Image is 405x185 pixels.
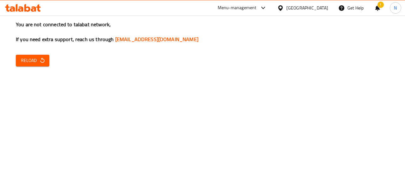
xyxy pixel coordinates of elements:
button: Reload [16,55,49,66]
h3: You are not connected to talabat network, If you need extra support, reach us through [16,21,389,43]
span: N [394,4,397,11]
div: [GEOGRAPHIC_DATA] [286,4,328,11]
a: [EMAIL_ADDRESS][DOMAIN_NAME] [115,34,198,44]
div: Menu-management [218,4,257,12]
span: Reload [21,57,44,65]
